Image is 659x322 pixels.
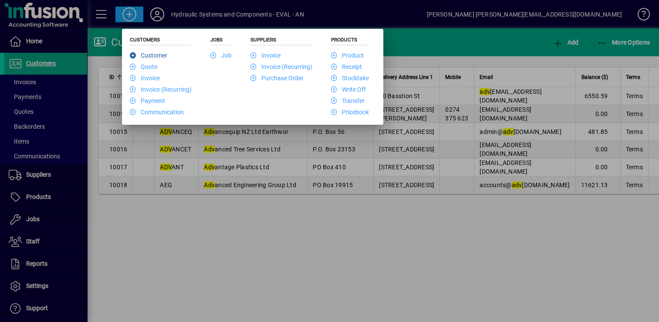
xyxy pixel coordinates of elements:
a: Communication [130,109,184,116]
a: Invoice [130,75,160,82]
h5: Customers [130,37,192,45]
a: Payment [130,97,165,104]
a: Purchase Order [250,75,304,82]
a: Invoice (Recurring) [130,86,192,93]
a: Quote [130,63,157,70]
a: Write Off [331,86,366,93]
a: Stocktake [331,75,369,82]
a: Invoice [250,52,280,59]
a: Pricebook [331,109,369,116]
a: Transfer [331,97,365,104]
h5: Jobs [210,37,232,45]
h5: Products [331,37,369,45]
a: Product [331,52,364,59]
h5: Suppliers [250,37,312,45]
a: Receipt [331,63,362,70]
a: Invoice (Recurring) [250,63,312,70]
a: Customer [130,52,167,59]
a: Job [210,52,232,59]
